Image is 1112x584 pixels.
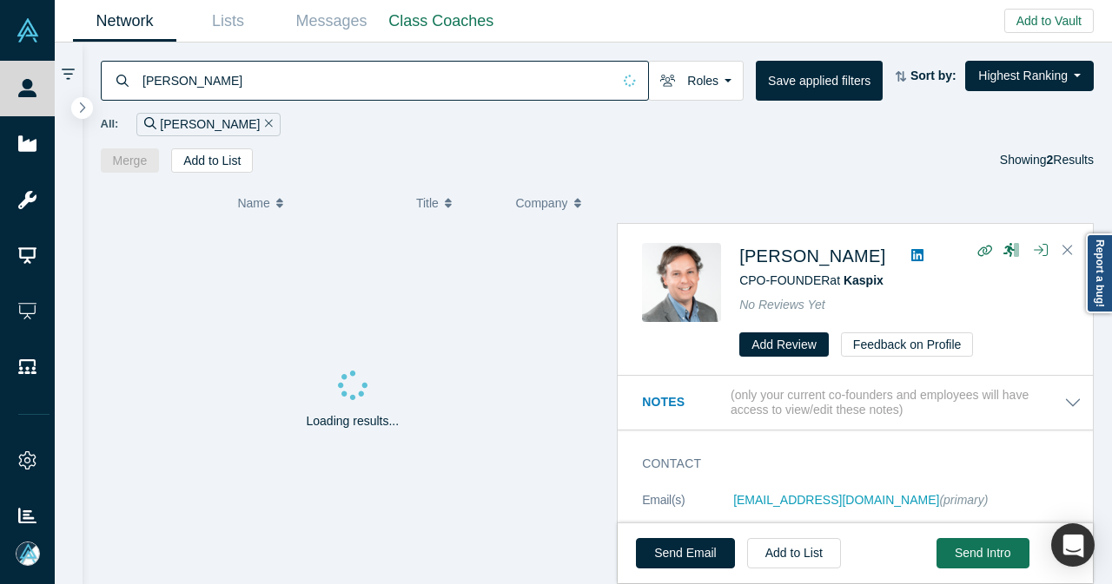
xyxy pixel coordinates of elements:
[260,115,273,135] button: Remove Filter
[176,1,280,42] a: Lists
[16,541,40,566] img: Mia Scott's Account
[1047,153,1054,167] strong: 2
[1000,148,1094,173] div: Showing
[16,18,40,43] img: Alchemist Vault Logo
[841,332,974,357] button: Feedback on Profile
[733,493,939,507] a: [EMAIL_ADDRESS][DOMAIN_NAME]
[416,185,439,221] span: Title
[1055,237,1081,265] button: Close
[739,298,825,312] span: No Reviews Yet
[642,243,721,322] img: Andres Valdivieso's Profile Image
[642,455,1057,473] h3: Contact
[237,185,269,221] span: Name
[307,412,400,430] p: Loading results...
[756,61,883,101] button: Save applied filters
[1047,153,1094,167] span: Results
[237,185,398,221] button: Name
[731,388,1064,417] p: (only your current co-founders and employees will have access to view/edit these notes)
[73,1,176,42] a: Network
[739,273,884,287] span: CPO-FOUNDER at
[101,148,160,173] button: Merge
[383,1,500,42] a: Class Coaches
[416,185,498,221] button: Title
[516,185,598,221] button: Company
[280,1,383,42] a: Messages
[747,538,841,568] button: Add to List
[1004,9,1094,33] button: Add to Vault
[910,69,956,82] strong: Sort by:
[642,388,1082,417] button: Notes (only your current co-founders and employees will have access to view/edit these notes)
[636,538,735,568] a: Send Email
[965,61,1094,91] button: Highest Ranking
[642,393,727,411] h3: Notes
[642,491,733,528] dt: Email(s)
[937,538,1029,568] button: Send Intro
[136,113,281,136] div: [PERSON_NAME]
[516,185,568,221] span: Company
[141,60,612,101] input: Search by name, title, company, summary, expertise, investment criteria or topics of focus
[1086,233,1112,313] a: Report a bug!
[844,273,884,287] a: Kaspix
[739,332,829,357] button: Add Review
[739,246,885,266] a: [PERSON_NAME]
[939,493,988,507] span: (primary)
[648,61,744,101] button: Roles
[101,115,119,133] span: All:
[171,148,253,173] button: Add to List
